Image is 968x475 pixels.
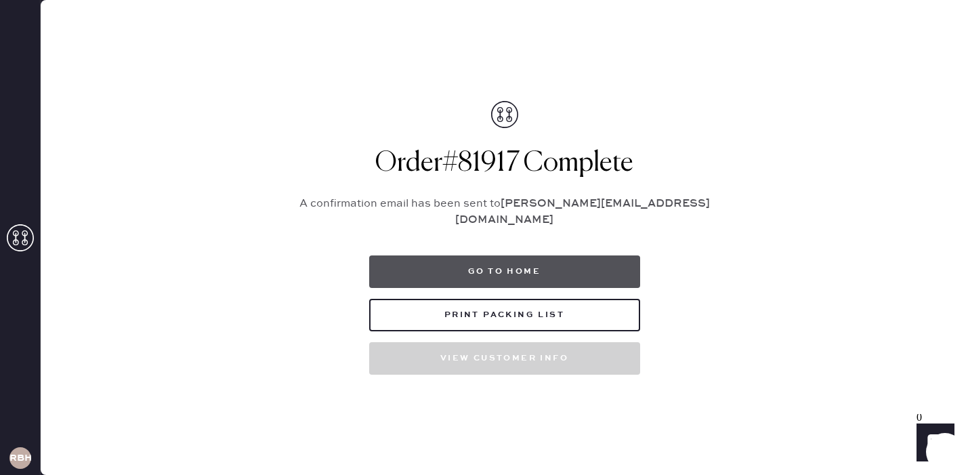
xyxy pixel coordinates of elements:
iframe: Front Chat [904,414,962,472]
button: Go to home [369,255,640,288]
strong: [PERSON_NAME][EMAIL_ADDRESS][DOMAIN_NAME] [455,197,710,226]
p: A confirmation email has been sent to [285,196,725,228]
button: View customer info [369,342,640,375]
h3: RBHA [9,453,31,463]
h1: Order # 81917 Complete [285,147,725,180]
button: Print Packing List [369,299,640,331]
